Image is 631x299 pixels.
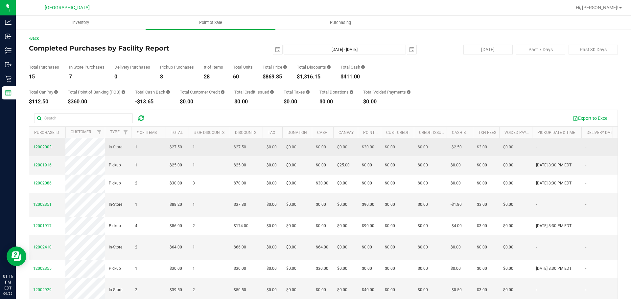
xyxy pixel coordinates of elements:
span: 1 [135,162,137,168]
span: 2 [135,180,137,186]
span: $0.00 [503,180,513,186]
span: $0.00 [337,287,347,293]
span: - [585,266,586,272]
span: $70.00 [234,180,246,186]
span: $0.00 [418,162,428,168]
i: Sum of the successful, non-voided CanPay payment transactions for all purchases in the date range. [54,90,58,94]
button: Past 30 Days [569,45,618,54]
div: $0.00 [363,99,410,104]
span: $3.00 [477,144,487,150]
span: [GEOGRAPHIC_DATA] [45,5,90,11]
a: Credit Issued [419,130,446,135]
span: $0.00 [316,144,326,150]
a: Purchase ID [34,130,59,135]
span: -$0.50 [451,287,462,293]
span: $30.00 [170,266,182,272]
span: Pickup [109,223,121,229]
div: 60 [233,74,253,79]
span: $0.00 [362,244,372,250]
span: $0.00 [362,180,372,186]
input: Search... [34,113,133,123]
i: Sum of the cash-back amounts from rounded-up electronic payments for all purchases in the date ra... [166,90,170,94]
span: $174.00 [234,223,248,229]
span: $30.00 [316,180,328,186]
span: 1 [135,202,137,208]
span: $0.00 [337,223,347,229]
span: In-Store [109,287,122,293]
span: In-Store [109,202,122,208]
a: Discounts [235,130,256,135]
span: 12002086 [33,181,52,185]
inline-svg: Inbound [5,33,12,40]
span: 12001917 [33,224,52,228]
span: Purchasing [321,20,360,26]
a: Txn Fees [478,130,496,135]
span: $0.00 [385,266,395,272]
div: Total Units [233,65,253,69]
i: Sum of all account credit issued for all refunds from returned purchases in the date range. [270,90,274,94]
a: Total [171,130,183,135]
i: Sum of all voided payment transaction amounts, excluding tips and transaction fees, for all purch... [407,90,410,94]
a: # of Items [136,130,157,135]
i: Sum of the total prices of all purchases in the date range. [283,65,287,69]
span: -$4.00 [451,223,462,229]
span: -$2.50 [451,144,462,150]
span: $3.00 [477,223,487,229]
span: $0.00 [503,162,513,168]
span: $0.00 [418,223,428,229]
span: Pickup [109,180,121,186]
div: Total Taxes [284,90,310,94]
span: $0.00 [267,266,277,272]
span: $64.00 [316,244,328,250]
div: Total CanPay [29,90,58,94]
inline-svg: Analytics [5,19,12,26]
span: 12002410 [33,245,52,249]
span: $90.00 [362,223,374,229]
span: $0.00 [362,266,372,272]
span: 4 [135,223,137,229]
div: # of Items [204,65,223,69]
span: Inventory [63,20,98,26]
span: $0.00 [385,287,395,293]
span: $0.00 [286,180,296,186]
span: $27.50 [234,144,246,150]
span: $0.00 [286,202,296,208]
span: - [585,223,586,229]
a: Type [110,130,120,134]
span: $0.00 [451,180,461,186]
span: $86.00 [170,223,182,229]
span: $0.00 [337,266,347,272]
span: $30.00 [362,144,374,150]
span: 1 [135,266,137,272]
div: Total Voided Payments [363,90,410,94]
span: $0.00 [316,287,326,293]
div: Pickup Purchases [160,65,194,69]
span: $0.00 [267,144,277,150]
span: $0.00 [267,202,277,208]
span: 2 [135,287,137,293]
span: 1 [193,266,195,272]
span: [DATE] 8:30 PM EDT [536,162,572,168]
div: 0 [114,74,150,79]
span: - [536,144,537,150]
div: -$13.65 [135,99,170,104]
a: Back [29,36,39,41]
div: $0.00 [319,99,353,104]
span: $0.00 [286,287,296,293]
span: $37.80 [234,202,246,208]
span: Pickup [109,266,121,272]
i: Sum of the discount values applied to the all purchases in the date range. [327,65,331,69]
span: $0.00 [385,180,395,186]
span: 2 [193,223,195,229]
span: $0.00 [316,223,326,229]
span: $0.00 [316,162,326,168]
a: Point of Sale [146,16,275,30]
div: 8 [160,74,194,79]
a: Cust Credit [386,130,410,135]
span: $0.00 [316,202,326,208]
span: $30.00 [234,266,246,272]
div: $112.50 [29,99,58,104]
span: - [585,144,586,150]
div: 15 [29,74,59,79]
span: $0.00 [267,244,277,250]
